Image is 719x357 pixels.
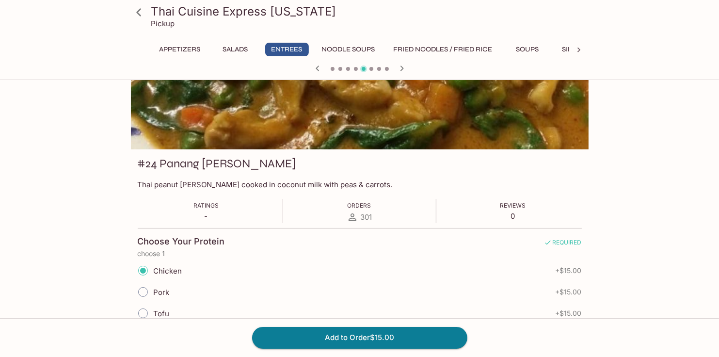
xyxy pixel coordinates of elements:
p: choose 1 [138,250,582,258]
span: REQUIRED [544,239,582,250]
button: Side Order [557,43,608,56]
p: Pickup [151,19,175,28]
button: Soups [506,43,549,56]
span: Tofu [154,309,170,318]
span: 301 [360,212,372,222]
span: + $15.00 [556,309,582,317]
span: Chicken [154,266,182,276]
span: Orders [348,202,371,209]
button: Fried Noodles / Fried Rice [388,43,498,56]
button: Entrees [265,43,309,56]
button: Add to Order$15.00 [252,327,467,348]
p: - [193,211,219,221]
p: Thai peanut [PERSON_NAME] cooked in coconut milk with peas & carrots. [138,180,582,189]
span: Pork [154,288,170,297]
h4: Choose Your Protein [138,236,225,247]
span: Ratings [193,202,219,209]
h3: #24 Panang [PERSON_NAME] [138,156,296,171]
button: Noodle Soups [317,43,381,56]
div: #24 Panang Curry [131,21,589,149]
span: + $15.00 [556,288,582,296]
span: + $15.00 [556,267,582,275]
p: 0 [500,211,526,221]
button: Salads [214,43,257,56]
h3: Thai Cuisine Express [US_STATE] [151,4,585,19]
button: Appetizers [154,43,206,56]
span: Reviews [500,202,526,209]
